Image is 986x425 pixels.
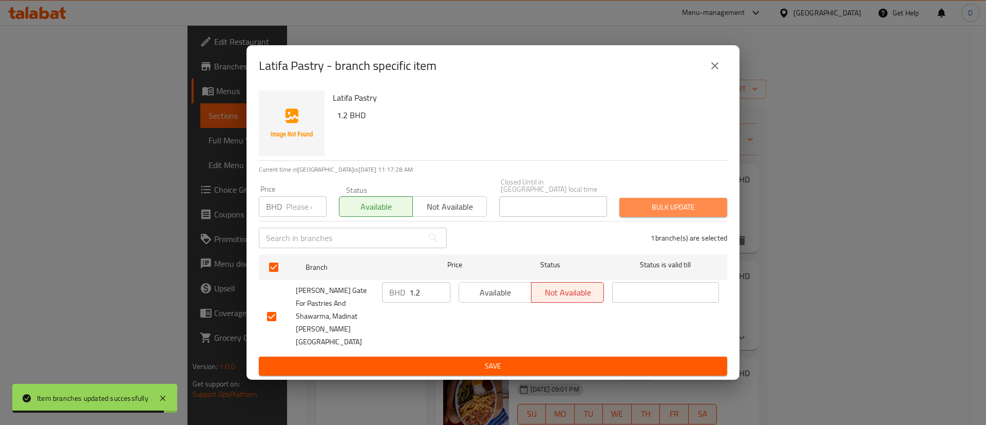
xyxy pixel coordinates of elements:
[259,228,423,248] input: Search in branches
[531,282,604,303] button: Not available
[286,196,327,217] input: Please enter price
[389,286,405,299] p: BHD
[337,108,719,122] h6: 1.2 BHD
[37,393,148,404] div: Item branches updated successfully
[344,199,409,214] span: Available
[628,201,719,214] span: Bulk update
[703,53,727,78] button: close
[619,198,727,217] button: Bulk update
[296,284,374,348] span: [PERSON_NAME] Gate For Pastries And Shawarma, Madinat [PERSON_NAME][GEOGRAPHIC_DATA]
[536,285,600,300] span: Not available
[339,196,413,217] button: Available
[306,261,412,274] span: Branch
[333,90,719,105] h6: Latifa Pastry
[417,199,482,214] span: Not available
[259,165,727,174] p: Current time in [GEOGRAPHIC_DATA] is [DATE] 11:17:28 AM
[612,258,719,271] span: Status is valid till
[409,282,450,303] input: Please enter price
[459,282,532,303] button: Available
[463,285,527,300] span: Available
[421,258,489,271] span: Price
[259,58,437,74] h2: Latifa Pastry - branch specific item
[497,258,604,271] span: Status
[412,196,486,217] button: Not available
[651,233,727,243] p: 1 branche(s) are selected
[259,357,727,376] button: Save
[267,360,719,373] span: Save
[266,200,282,213] p: BHD
[259,90,325,156] img: Latifa Pastry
